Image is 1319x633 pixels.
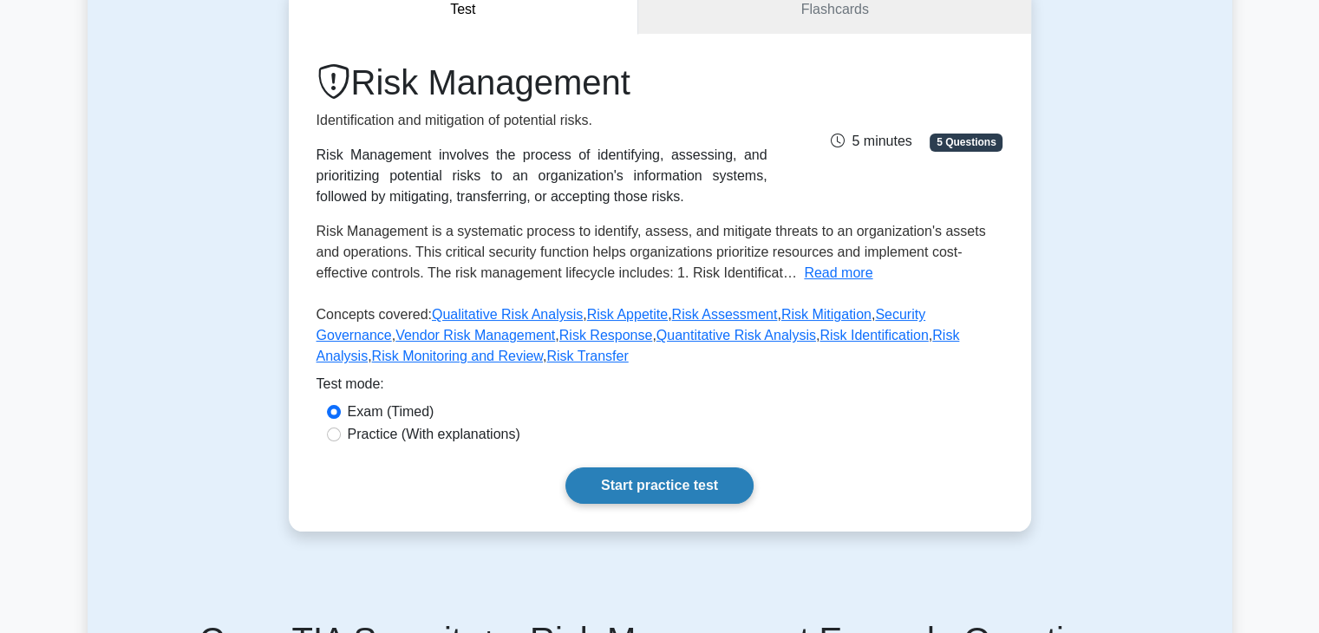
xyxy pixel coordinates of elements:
[559,328,653,343] a: Risk Response
[432,307,583,322] a: Qualitative Risk Analysis
[565,467,754,504] a: Start practice test
[546,349,628,363] a: Risk Transfer
[819,328,928,343] a: Risk Identification
[317,304,1003,374] p: Concepts covered: , , , , , , , , , , ,
[372,349,543,363] a: Risk Monitoring and Review
[317,110,767,131] p: Identification and mitigation of potential risks.
[656,328,816,343] a: Quantitative Risk Analysis
[317,374,1003,401] div: Test mode:
[930,134,1002,151] span: 5 Questions
[317,224,986,280] span: Risk Management is a systematic process to identify, assess, and mitigate threats to an organizat...
[317,328,960,363] a: Risk Analysis
[804,263,872,284] button: Read more
[317,145,767,207] div: Risk Management involves the process of identifying, assessing, and prioritizing potential risks ...
[781,307,872,322] a: Risk Mitigation
[348,401,434,422] label: Exam (Timed)
[831,134,911,148] span: 5 minutes
[395,328,555,343] a: Vendor Risk Management
[317,62,767,103] h1: Risk Management
[348,424,520,445] label: Practice (With explanations)
[672,307,778,322] a: Risk Assessment
[587,307,668,322] a: Risk Appetite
